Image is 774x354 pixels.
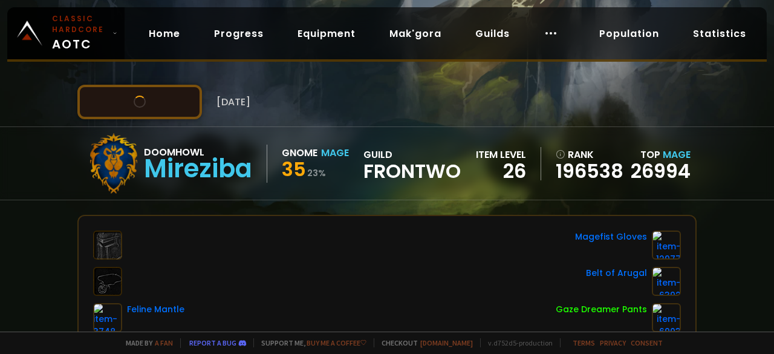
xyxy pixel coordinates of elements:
div: Doomhowl [144,145,252,160]
span: [DATE] [216,94,250,110]
span: v. d752d5 - production [480,338,553,347]
div: Magefist Gloves [575,231,647,243]
div: 26 [476,162,526,180]
img: item-3748 [93,303,122,332]
a: Progress [204,21,273,46]
span: Support me, [253,338,366,347]
div: Belt of Arugal [586,267,647,280]
small: 23 % [307,167,326,179]
span: Made by [119,338,173,347]
img: item-6903 [652,303,681,332]
a: 196538 [556,162,623,180]
a: Buy me a coffee [307,338,366,347]
a: a fan [155,338,173,347]
a: Classic HardcoreAOTC [7,7,125,59]
a: Home [139,21,190,46]
a: Report a bug [189,338,236,347]
div: Feline Mantle [127,303,184,316]
a: Guilds [466,21,519,46]
button: Scan character [77,85,202,119]
div: guild [363,147,461,180]
span: Mage [663,148,691,162]
div: Top [631,147,691,162]
div: Mage [321,145,349,160]
div: Gaze Dreamer Pants [556,303,647,316]
a: [DOMAIN_NAME] [420,338,473,347]
img: item-6392 [652,267,681,296]
img: item-12977 [652,231,681,260]
a: Terms [573,338,595,347]
a: Privacy [600,338,626,347]
div: Mireziba [144,160,252,178]
a: Mak'gora [380,21,451,46]
a: 26994 [631,157,691,185]
span: Checkout [374,338,473,347]
div: item level [476,147,526,162]
a: Population [590,21,669,46]
a: Statistics [683,21,756,46]
div: Gnome [282,145,317,160]
span: AOTC [52,13,108,53]
a: Consent [631,338,663,347]
div: rank [556,147,623,162]
span: Frontwo [363,162,461,180]
a: Equipment [288,21,365,46]
span: 35 [282,156,306,183]
small: Classic Hardcore [52,13,108,35]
